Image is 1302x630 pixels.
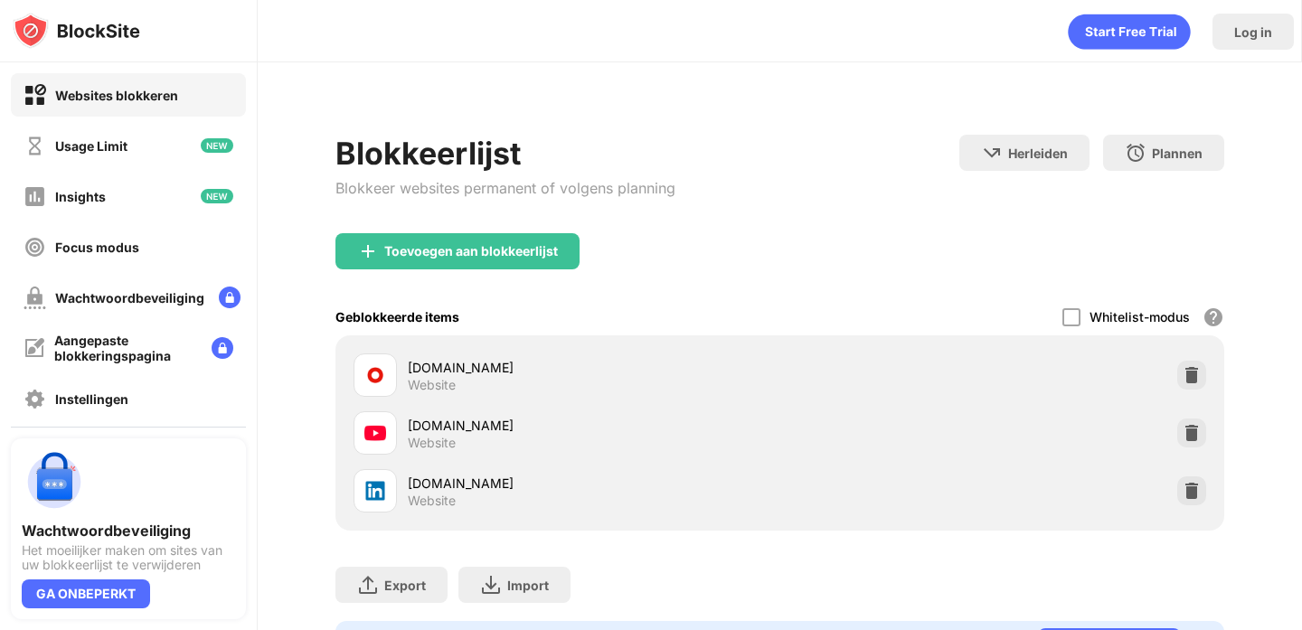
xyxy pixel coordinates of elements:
div: Log in [1234,24,1272,40]
img: lock-menu.svg [219,287,241,308]
img: new-icon.svg [201,189,233,203]
div: Focus modus [55,240,139,255]
div: GA ONBEPERKT [22,579,150,608]
div: [DOMAIN_NAME] [408,416,779,435]
div: Usage Limit [55,138,127,154]
img: logo-blocksite.svg [13,13,140,49]
img: time-usage-off.svg [24,135,46,157]
img: favicons [364,364,386,386]
div: Het moeilijker maken om sites van uw blokkeerlijst te verwijderen [22,543,235,572]
div: Import [507,578,549,593]
img: insights-off.svg [24,185,46,208]
img: password-protection-off.svg [24,287,46,309]
div: Wachtwoordbeveiliging [55,290,204,306]
div: animation [1068,14,1191,50]
img: lock-menu.svg [212,337,233,359]
div: Toevoegen aan blokkeerlijst [384,244,558,259]
img: customize-block-page-off.svg [24,337,45,359]
img: block-on.svg [24,84,46,107]
div: Whitelist-modus [1090,309,1190,324]
div: Insights [55,189,106,204]
img: favicons [364,422,386,444]
div: Wachtwoordbeveiliging [22,522,235,540]
img: new-icon.svg [201,138,233,153]
div: Herleiden [1008,146,1068,161]
img: push-password-protection.svg [22,449,87,514]
div: Website [408,435,456,451]
div: Blokkeerlijst [335,135,675,172]
div: Blokkeer websites permanent of volgens planning [335,179,675,197]
div: Plannen [1152,146,1203,161]
div: Website [408,493,456,509]
div: Export [384,578,426,593]
div: Aangepaste blokkeringspagina [54,333,197,363]
div: [DOMAIN_NAME] [408,358,779,377]
div: Websites blokkeren [55,88,178,103]
div: Geblokkeerde items [335,309,459,324]
div: Instellingen [55,391,128,407]
div: [DOMAIN_NAME] [408,474,779,493]
img: settings-off.svg [24,388,46,410]
div: Website [408,377,456,393]
img: favicons [364,480,386,502]
img: focus-off.svg [24,236,46,259]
